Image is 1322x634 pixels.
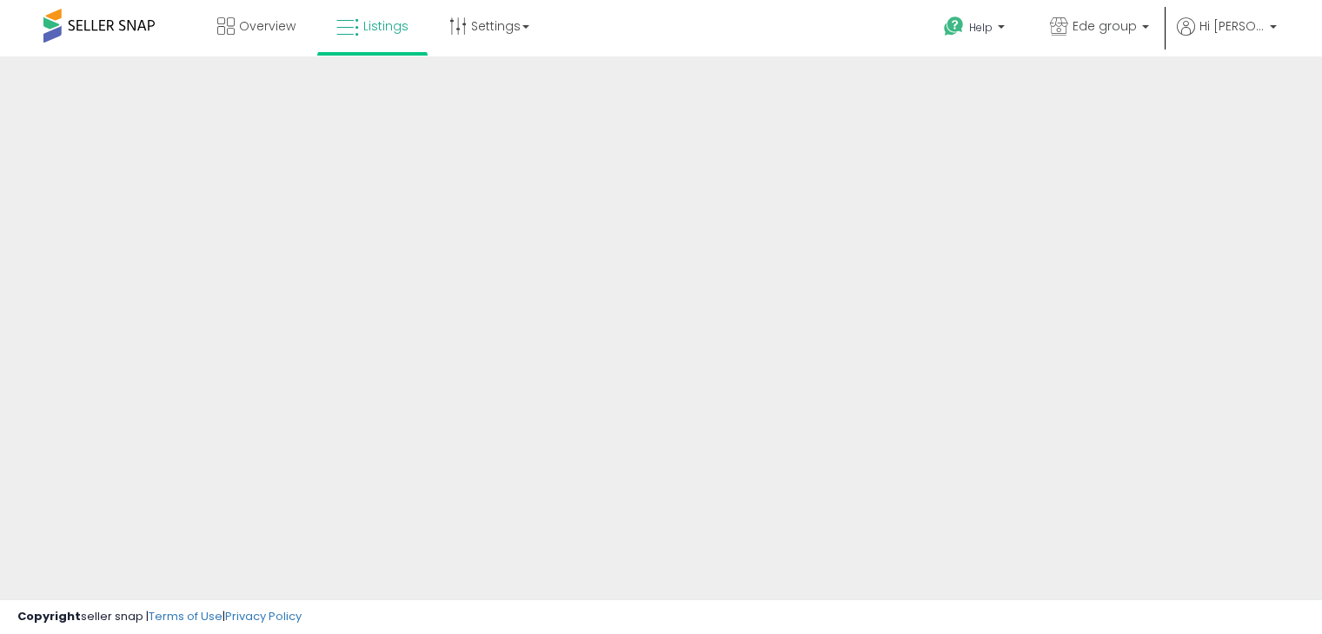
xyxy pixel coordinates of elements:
span: Help [969,20,993,35]
a: Privacy Policy [225,608,302,624]
a: Help [930,3,1022,56]
span: Ede group [1073,17,1137,35]
a: Terms of Use [149,608,223,624]
i: Get Help [943,16,965,37]
strong: Copyright [17,608,81,624]
span: Hi [PERSON_NAME] [1199,17,1265,35]
a: Hi [PERSON_NAME] [1177,17,1277,56]
span: Overview [239,17,296,35]
div: seller snap | | [17,609,302,625]
span: Listings [363,17,409,35]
